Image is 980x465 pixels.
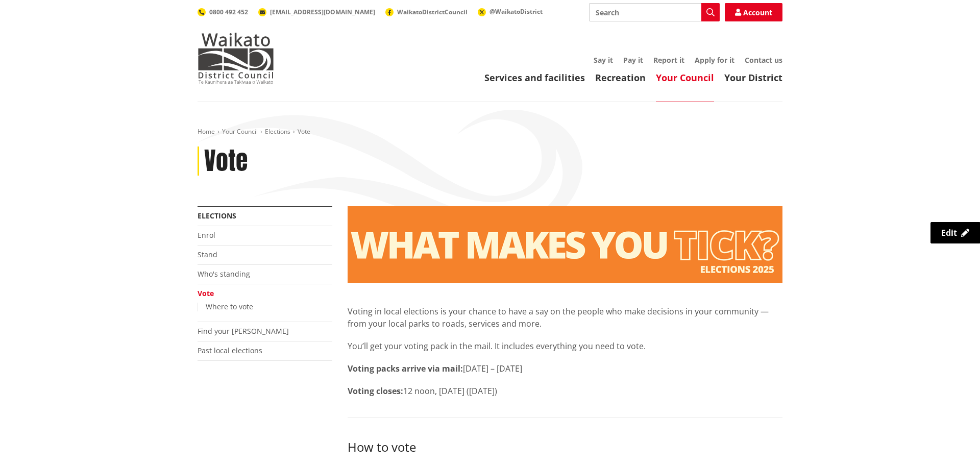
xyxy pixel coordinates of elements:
input: Search input [589,3,720,21]
h3: How to vote [348,438,782,455]
a: 0800 492 452 [198,8,248,16]
a: Elections [198,211,236,221]
p: [DATE] – [DATE] [348,362,782,375]
a: Stand [198,250,217,259]
a: Your Council [656,71,714,84]
a: Recreation [595,71,646,84]
a: Where to vote [206,302,253,311]
strong: Voting packs arrive via mail: [348,363,463,374]
span: Vote [298,127,310,136]
a: Services and facilities [484,71,585,84]
a: Edit [930,222,980,243]
a: Your Council [222,127,258,136]
span: 12 noon, [DATE] ([DATE]) [403,385,497,397]
a: Account [725,3,782,21]
a: Say it [594,55,613,65]
span: @WaikatoDistrict [489,7,543,16]
a: Apply for it [695,55,734,65]
a: Find your [PERSON_NAME] [198,326,289,336]
a: Elections [265,127,290,136]
a: Pay it [623,55,643,65]
p: Voting in local elections is your chance to have a say on the people who make decisions in your c... [348,305,782,330]
span: 0800 492 452 [209,8,248,16]
p: You’ll get your voting pack in the mail. It includes everything you need to vote. [348,340,782,352]
a: Who's standing [198,269,250,279]
a: [EMAIL_ADDRESS][DOMAIN_NAME] [258,8,375,16]
strong: Voting closes: [348,385,403,397]
a: Vote [198,288,214,298]
a: @WaikatoDistrict [478,7,543,16]
span: Edit [941,227,957,238]
a: WaikatoDistrictCouncil [385,8,468,16]
h1: Vote [204,146,248,176]
span: [EMAIL_ADDRESS][DOMAIN_NAME] [270,8,375,16]
span: WaikatoDistrictCouncil [397,8,468,16]
img: Vote banner [348,206,782,283]
a: Enrol [198,230,215,240]
nav: breadcrumb [198,128,782,136]
a: Contact us [745,55,782,65]
a: Past local elections [198,346,262,355]
a: Home [198,127,215,136]
a: Report it [653,55,684,65]
a: Your District [724,71,782,84]
img: Waikato District Council - Te Kaunihera aa Takiwaa o Waikato [198,33,274,84]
